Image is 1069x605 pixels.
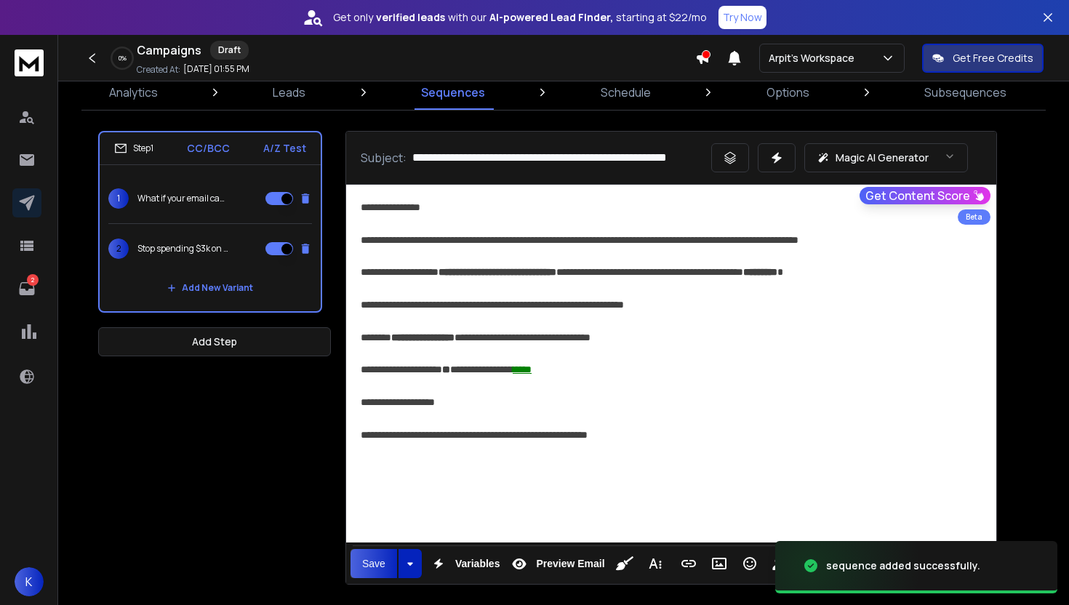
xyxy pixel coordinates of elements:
p: Leads [273,84,305,101]
strong: verified leads [376,10,445,25]
p: Analytics [109,84,158,101]
button: Emoticons [736,549,764,578]
a: 2 [12,274,41,303]
a: Analytics [100,75,167,110]
button: Save [351,549,397,578]
button: K [15,567,44,596]
span: Preview Email [533,558,607,570]
button: Add New Variant [156,273,265,302]
div: Draft [210,41,249,60]
p: [DATE] 01:55 PM [183,63,249,75]
p: Schedule [601,84,651,101]
p: Stop spending $3k on email marketing. [137,243,231,255]
p: Options [766,84,809,101]
button: Variables [425,549,503,578]
strong: AI-powered Lead Finder, [489,10,613,25]
p: What if your email campaigns launched in days, not weeks?? [137,193,231,204]
button: Insert Image (⌘P) [705,549,733,578]
button: Magic AI Generator [804,143,968,172]
a: Leads [264,75,314,110]
p: Magic AI Generator [836,151,929,165]
div: sequence added successfully. [826,558,980,573]
p: Created At: [137,64,180,76]
button: Clean HTML [611,549,638,578]
button: Try Now [718,6,766,29]
span: 1 [108,188,129,209]
button: Insert Link (⌘K) [675,549,702,578]
p: Get only with our starting at $22/mo [333,10,707,25]
span: 2 [108,239,129,259]
p: 0 % [119,54,127,63]
img: logo [15,49,44,76]
button: Get Free Credits [922,44,1044,73]
p: CC/BCC [187,141,230,156]
p: Try Now [723,10,762,25]
p: Subsequences [924,84,1006,101]
p: A/Z Test [263,141,306,156]
button: Preview Email [505,549,607,578]
a: Sequences [412,75,494,110]
span: Variables [452,558,503,570]
p: Subject: [361,149,407,167]
p: Get Free Credits [953,51,1033,65]
a: Schedule [592,75,660,110]
p: 2 [27,274,39,286]
p: Arpit's Workspace [769,51,860,65]
li: Step1CC/BCCA/Z Test1What if your email campaigns launched in days, not weeks??2Stop spending $3k ... [98,131,322,313]
p: Sequences [421,84,485,101]
button: Add Step [98,327,331,356]
a: Subsequences [916,75,1015,110]
button: More Text [641,549,669,578]
div: Step 1 [114,142,153,155]
div: Beta [958,209,990,225]
h1: Campaigns [137,41,201,59]
a: Options [758,75,818,110]
button: Get Content Score [860,187,990,204]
